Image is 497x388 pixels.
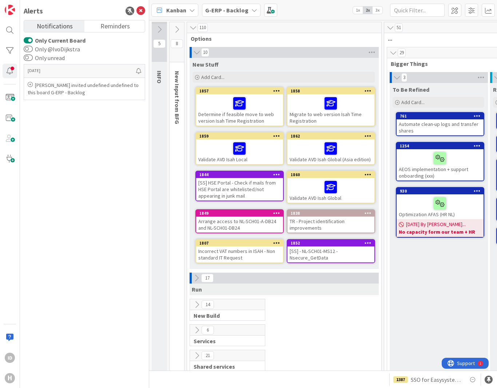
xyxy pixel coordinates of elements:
a: 1844[SS] HSE Portal - Check if mails from HSE Portal are whitelisted/not appearing in junk mail [195,171,284,201]
span: 110 [198,23,208,32]
span: 17 [201,274,214,282]
div: 761 [400,114,484,119]
a: 761Automate clean-up logs and transfer shares [396,112,484,136]
span: 29 [398,48,406,57]
div: [SS] - NL-SCH01-MS12 - Nsecure_GetData [287,246,374,262]
a: 1849Arrange access to NL-SCH01-A-DB24 and NL-SCH01-DB24 [195,209,284,233]
label: Only @IvoDijkstra [24,45,80,54]
span: 14 [202,300,214,309]
div: 930Optimization AFAS (HR NL) [397,188,484,219]
div: 1 [38,3,40,9]
div: 1859Validate AVD Isah Local [196,133,283,164]
div: 1254 [400,143,484,149]
img: Visit kanbanzone.com [5,5,15,15]
label: Only Current Board [24,36,86,45]
b: G-ERP - Backlog [205,7,249,14]
span: Support [15,1,33,10]
div: 1844 [199,172,283,177]
span: 2x [363,7,373,14]
div: 1387 [393,376,408,383]
span: 8 [171,39,183,48]
div: 930 [397,188,484,194]
div: 1860 [287,171,374,178]
b: No capacity form our team + HR [399,228,481,235]
span: Notifications [37,20,73,31]
div: 1254 [397,143,484,149]
span: New Build [194,312,256,319]
span: SSO for Easysystems test environment [411,375,462,384]
span: 3x [373,7,382,14]
a: 1860Validate AVD Isah Global [287,171,375,203]
div: 761Automate clean-up logs and transfer shares [397,113,484,135]
div: 1849Arrange access to NL-SCH01-A-DB24 and NL-SCH01-DB24 [196,210,283,233]
a: 1807Incorrect VAT numbers in ISAH - Non standard IT Request [195,239,284,263]
div: 1849 [196,210,283,217]
div: 1858Migrate to web version Isah Time Registration [287,88,374,126]
div: Determine if feasible move to web version Isah Time Registration [196,94,283,126]
span: New Stuff [192,61,219,68]
div: 1807 [196,240,283,246]
span: Kanban [166,6,186,15]
span: Shared services [194,363,256,370]
div: 1862 [291,134,374,139]
span: Reminders [100,20,130,31]
span: 6 [202,326,214,334]
span: 3 [401,73,407,82]
div: H [5,373,15,383]
div: 1857 [196,88,283,94]
button: Only Current Board [24,37,33,44]
div: 1254AEOS implementation + support onboarding (xxx) [397,143,484,181]
span: Run [192,286,202,293]
span: 21 [202,351,214,360]
div: Validate AVD Isah Global [287,178,374,203]
span: 51 [395,23,403,32]
label: Only unread [24,54,65,62]
span: New Input from BFG [174,71,181,124]
div: 930 [400,189,484,194]
div: 1807 [199,241,283,246]
a: 1857Determine if feasible move to web version Isah Time Registration [195,87,284,126]
div: 1852 [287,240,374,246]
div: 1844[SS] HSE Portal - Check if mails from HSE Portal are whitelisted/not appearing in junk mail [196,171,283,201]
div: 1860Validate AVD Isah Global [287,171,374,203]
span: Add Card... [401,99,425,106]
div: 1807Incorrect VAT numbers in ISAH - Non standard IT Request [196,240,283,262]
a: 1838TR - Project identification improvements [287,209,375,233]
div: 761 [397,113,484,119]
p: [DATE] [28,68,136,73]
div: 1862Validate AVD Isah Global (Asia edition) [287,133,374,164]
div: 1858 [291,88,374,94]
button: Only unread [24,54,33,62]
div: Validate AVD Isah Global (Asia edition) [287,139,374,164]
a: 1254AEOS implementation + support onboarding (xxx) [396,142,484,181]
div: 1859 [199,134,283,139]
div: [SS] HSE Portal - Check if mails from HSE Portal are whitelisted/not appearing in junk mail [196,178,283,201]
p: [PERSON_NAME] invited undefined undefined to this board G-ERP - Backlog [28,82,141,96]
div: 1859 [196,133,283,139]
div: 1849 [199,211,283,216]
a: 1862Validate AVD Isah Global (Asia edition) [287,132,375,165]
div: 1858 [287,88,374,94]
div: 1857Determine if feasible move to web version Isah Time Registration [196,88,283,126]
div: 1852 [291,241,374,246]
span: Add Card... [201,74,224,80]
span: To Be Refined [393,86,429,93]
div: ID [5,353,15,363]
div: 1838TR - Project identification improvements [287,210,374,233]
div: Validate AVD Isah Local [196,139,283,164]
a: 1858Migrate to web version Isah Time Registration [287,87,375,126]
span: Services [194,337,256,345]
div: Arrange access to NL-SCH01-A-DB24 and NL-SCH01-DB24 [196,217,283,233]
div: Alerts [24,5,43,16]
div: Optimization AFAS (HR NL) [397,194,484,219]
div: AEOS implementation + support onboarding (xxx) [397,149,484,181]
a: 1852[SS] - NL-SCH01-MS12 - Nsecure_GetData [287,239,375,263]
div: Incorrect VAT numbers in ISAH - Non standard IT Request [196,246,283,262]
button: Only @IvoDijkstra [24,45,33,53]
div: 1838 [291,211,374,216]
span: 1x [353,7,363,14]
span: [DATE] By [PERSON_NAME]... [406,221,466,228]
span: 5 [153,39,166,48]
div: 1857 [199,88,283,94]
div: Automate clean-up logs and transfer shares [397,119,484,135]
